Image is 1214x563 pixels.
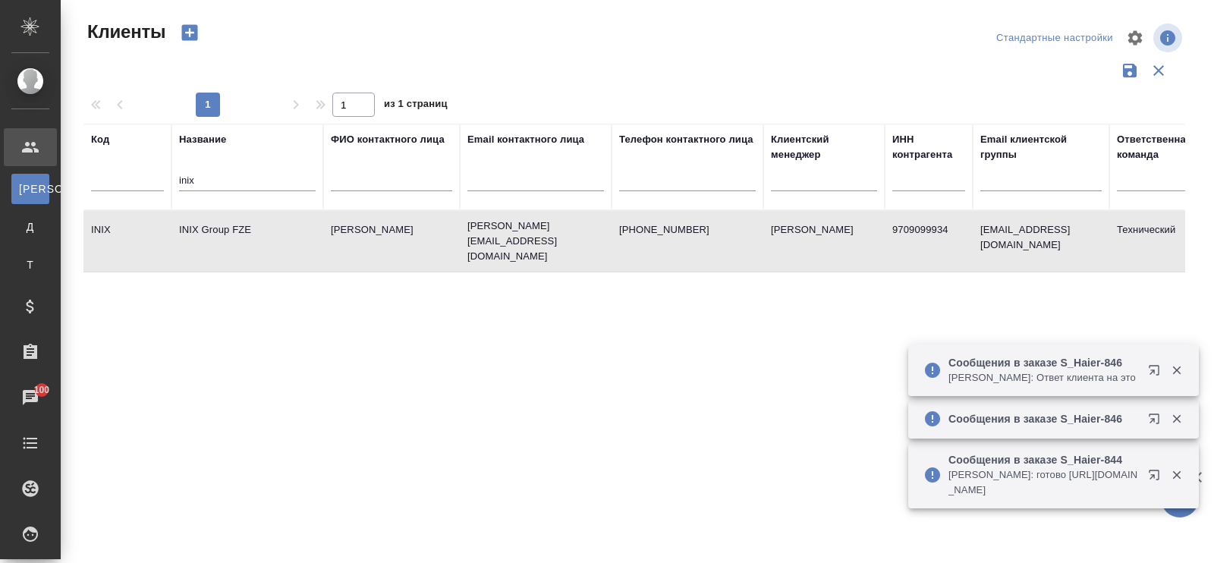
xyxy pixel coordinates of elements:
[1161,412,1192,426] button: Закрыть
[948,452,1138,467] p: Сообщения в заказе S_Haier-844
[763,215,885,268] td: [PERSON_NAME]
[771,132,877,162] div: Клиентский менеджер
[19,181,42,197] span: [PERSON_NAME]
[83,20,165,44] span: Клиенты
[948,467,1138,498] p: [PERSON_NAME]: готово [URL][DOMAIN_NAME]
[331,132,445,147] div: ФИО контактного лица
[1139,460,1175,496] button: Открыть в новой вкладке
[619,132,753,147] div: Телефон контактного лица
[1153,24,1185,52] span: Посмотреть информацию
[4,379,57,417] a: 100
[19,219,42,234] span: Д
[467,219,604,264] p: [PERSON_NAME][EMAIL_ADDRESS][DOMAIN_NAME]
[384,95,448,117] span: из 1 страниц
[1115,56,1144,85] button: Сохранить фильтры
[323,215,460,268] td: [PERSON_NAME]
[973,215,1109,268] td: [EMAIL_ADDRESS][DOMAIN_NAME]
[619,222,756,237] p: [PHONE_NUMBER]
[19,257,42,272] span: Т
[1139,404,1175,440] button: Открыть в новой вкладке
[91,132,109,147] div: Код
[1117,20,1153,56] span: Настроить таблицу
[1144,56,1173,85] button: Сбросить фильтры
[171,20,208,46] button: Создать
[1161,363,1192,377] button: Закрыть
[11,250,49,280] a: Т
[980,132,1102,162] div: Email клиентской группы
[948,370,1138,385] p: [PERSON_NAME]: Ответ клиента на это
[11,212,49,242] a: Д
[1161,468,1192,482] button: Закрыть
[948,355,1138,370] p: Сообщения в заказе S_Haier-846
[885,215,973,268] td: 9709099934
[25,382,59,398] span: 100
[11,174,49,204] a: [PERSON_NAME]
[467,132,584,147] div: Email контактного лица
[892,132,965,162] div: ИНН контрагента
[179,132,226,147] div: Название
[992,27,1117,50] div: split button
[948,411,1138,426] p: Сообщения в заказе S_Haier-846
[83,215,171,268] td: INIX
[1139,355,1175,392] button: Открыть в новой вкладке
[171,215,323,268] td: INIX Group FZE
